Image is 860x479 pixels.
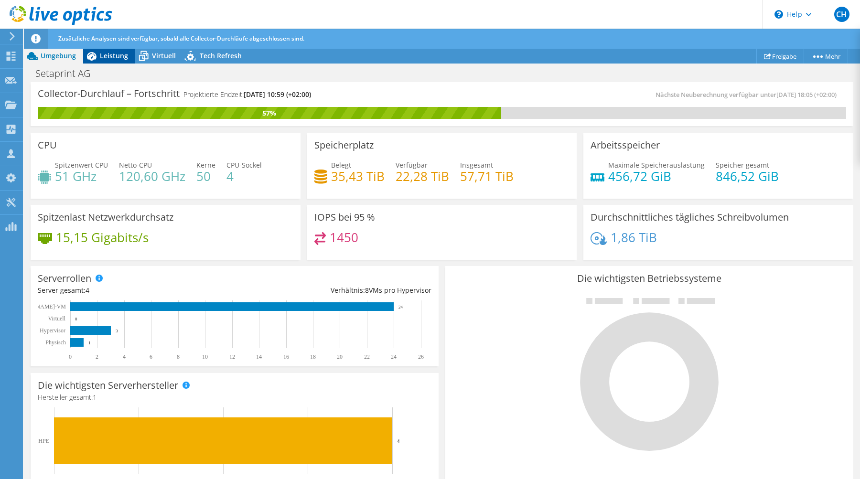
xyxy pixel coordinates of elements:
[460,160,493,170] span: Insgesamt
[38,273,91,284] h3: Serverrollen
[391,353,397,360] text: 24
[330,232,358,243] h4: 1450
[365,286,369,295] span: 8
[196,171,215,181] h4: 50
[608,171,705,181] h4: 456,72 GiB
[38,140,57,150] h3: CPU
[38,380,178,391] h3: Die wichtigsten Serverhersteller
[55,171,108,181] h4: 51 GHz
[31,68,105,79] h1: Setaprint AG
[45,339,66,346] text: Physisch
[86,286,89,295] span: 4
[226,171,262,181] h4: 4
[202,353,208,360] text: 10
[331,160,351,170] span: Belegt
[152,51,176,60] span: Virtuell
[834,7,849,22] span: CH
[364,353,370,360] text: 22
[396,171,449,181] h4: 22,28 TiB
[200,51,242,60] span: Tech Refresh
[331,171,385,181] h4: 35,43 TiB
[56,232,149,243] h4: 15,15 Gigabits/s
[100,51,128,60] span: Leistung
[55,160,108,170] span: Spitzenwert CPU
[418,353,424,360] text: 26
[93,393,97,402] span: 1
[75,317,77,321] text: 0
[611,232,657,243] h4: 1,86 TiB
[41,51,76,60] span: Umgebung
[656,90,841,99] span: Nächste Neuberechnung verfügbar unter
[256,353,262,360] text: 14
[58,34,304,43] span: Zusätzliche Analysen sind verfügbar, sobald alle Collector-Durchläufe abgeschlossen sind.
[608,160,705,170] span: Maximale Speicherauslastung
[591,140,660,150] h3: Arbeitsspeicher
[314,140,374,150] h3: Speicherplatz
[177,353,180,360] text: 8
[38,437,49,444] text: HPE
[283,353,289,360] text: 16
[756,49,804,64] a: Freigabe
[398,305,403,309] text: 24
[235,285,431,296] div: Verhältnis: VMs pro Hypervisor
[196,160,215,170] span: Kerne
[226,160,262,170] span: CPU-Sockel
[460,171,514,181] h4: 57,71 TiB
[776,90,837,99] span: [DATE] 18:05 (+02:00)
[591,212,789,223] h3: Durchschnittliches tägliches Schreibvolumen
[123,353,126,360] text: 4
[119,160,152,170] span: Netto-CPU
[397,438,400,444] text: 4
[452,273,846,284] h3: Die wichtigsten Betriebssysteme
[310,353,316,360] text: 18
[48,315,65,322] text: Virtuell
[38,108,501,118] div: 57%
[96,353,98,360] text: 2
[314,212,375,223] h3: IOPS bei 95 %
[774,10,783,19] svg: \n
[38,285,235,296] div: Server gesamt:
[183,89,311,100] h4: Projektierte Endzeit:
[38,392,431,403] h4: Hersteller gesamt:
[337,353,343,360] text: 20
[69,353,72,360] text: 0
[116,329,118,333] text: 3
[716,160,769,170] span: Speicher gesamt
[229,353,235,360] text: 12
[244,90,311,99] span: [DATE] 10:59 (+02:00)
[119,171,185,181] h4: 120,60 GHz
[804,49,848,64] a: Mehr
[716,171,779,181] h4: 846,52 GiB
[38,212,173,223] h3: Spitzenlast Netzwerkdurchsatz
[396,160,428,170] span: Verfügbar
[88,341,91,345] text: 1
[150,353,152,360] text: 6
[40,327,65,334] text: Hypervisor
